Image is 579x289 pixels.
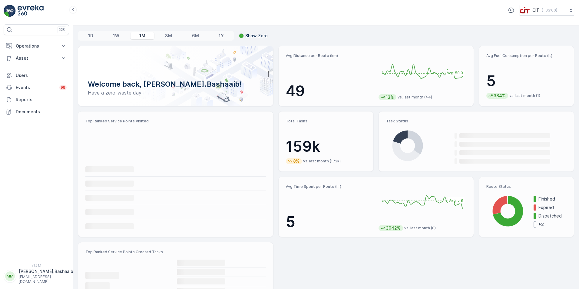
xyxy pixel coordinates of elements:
p: Asset [16,55,57,61]
p: vs. last month (1) [509,93,540,98]
p: 1M [139,33,145,39]
p: Welcome back, [PERSON_NAME].Bashaaib! [88,79,263,89]
p: Finished [538,196,567,202]
p: 5 [486,72,567,90]
p: Total Tasks [286,119,366,124]
p: ( +03:00 ) [542,8,557,13]
p: 159k [286,138,366,156]
p: Expired [538,204,567,211]
p: 1Y [219,33,224,39]
p: Reports [16,97,67,103]
div: MM [5,271,15,281]
p: ⌘B [59,27,65,32]
p: 8% [293,158,300,164]
p: Show Zero [245,33,268,39]
p: [PERSON_NAME].Bashaaib [19,268,73,274]
p: 384% [493,93,506,99]
p: 13% [385,94,395,100]
p: Top Ranked Service Points Visited [85,119,266,124]
p: 3042% [385,225,401,231]
p: 49 [286,82,374,100]
p: Documents [16,109,67,115]
p: CIT [532,7,539,13]
img: logo [4,5,16,17]
p: 1W [113,33,119,39]
button: Asset [4,52,69,64]
p: Avg Distance per Route (km) [286,53,374,58]
p: Task Status [386,119,567,124]
p: 3M [165,33,172,39]
p: 99 [60,85,65,90]
p: 6M [192,33,199,39]
img: logo_light-DOdMpM7g.png [18,5,44,17]
a: Reports [4,94,69,106]
a: Documents [4,106,69,118]
p: Have a zero-waste day [88,89,263,96]
p: Route Status [486,184,567,189]
p: 1D [88,33,93,39]
p: vs. last month (0) [404,226,436,231]
button: Operations [4,40,69,52]
p: Operations [16,43,57,49]
p: [EMAIL_ADDRESS][DOMAIN_NAME] [19,274,73,284]
a: Users [4,69,69,81]
p: vs. last month (172k) [303,159,341,164]
p: Avg Time Spent per Route (hr) [286,184,374,189]
button: CIT(+03:00) [520,5,574,16]
p: Dispatched [538,213,567,219]
p: vs. last month (44) [398,95,432,100]
p: + 2 [538,221,545,228]
a: Events99 [4,81,69,94]
p: Events [16,85,56,91]
p: Users [16,72,67,78]
button: MM[PERSON_NAME].Bashaaib[EMAIL_ADDRESS][DOMAIN_NAME] [4,268,69,284]
img: cit-logo_pOk6rL0.png [520,7,530,14]
p: 5 [286,213,374,231]
span: v 1.51.1 [4,264,69,267]
p: Avg Fuel Consumption per Route (lt) [486,53,567,58]
p: Top Ranked Service Points Created Tasks [85,250,266,254]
